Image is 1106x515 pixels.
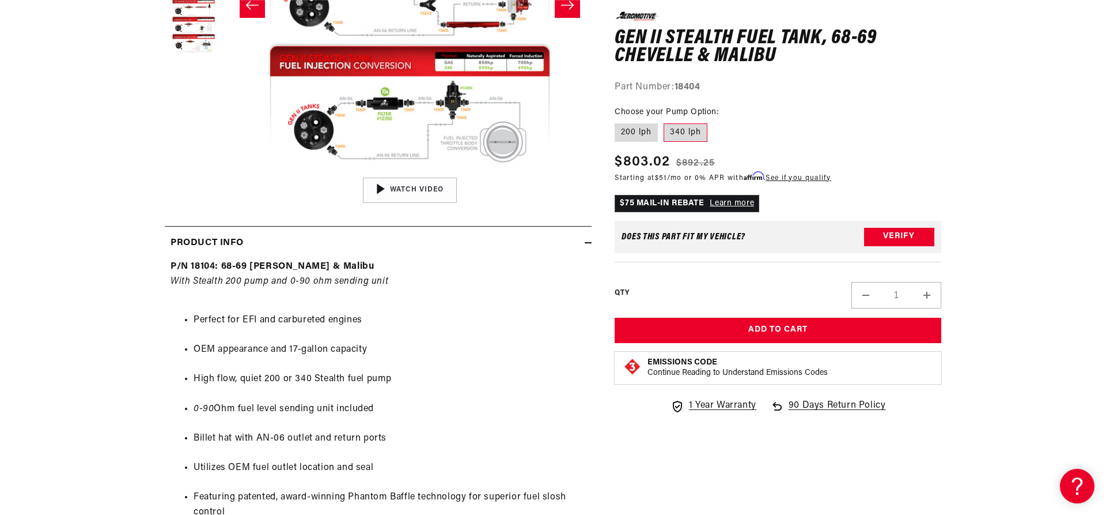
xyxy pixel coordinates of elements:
em: 0-90 [194,404,214,413]
strong: Emissions Code [647,358,717,367]
li: Ohm fuel level sending unit included [194,402,586,417]
h2: Product Info [171,236,243,251]
span: $803.02 [615,151,670,172]
a: Learn more [710,198,754,207]
button: Add to Cart [615,317,941,343]
p: $75 MAIL-IN REBATE [615,194,759,212]
strong: 18404 [675,82,700,91]
a: 1 Year Warranty [671,399,756,413]
span: $51 [655,174,667,181]
span: 1 Year Warranty [689,399,756,413]
a: 90 Days Return Policy [770,399,886,425]
h1: Gen II Stealth Fuel Tank, 68-69 Chevelle & Malibu [615,29,941,65]
a: See if you qualify - Learn more about Affirm Financing (opens in modal) [766,174,831,181]
img: Emissions code [623,358,642,376]
li: High flow, quiet 200 or 340 Stealth fuel pump [194,372,586,387]
em: With Stealth 200 pump and 0-90 ohm sending unit [171,277,388,286]
span: Affirm [744,171,764,180]
div: Does This part fit My vehicle? [622,232,745,241]
button: Emissions CodeContinue Reading to Understand Emissions Codes [647,358,828,378]
button: Verify [864,227,934,246]
div: Part Number: [615,80,941,95]
label: 340 lph [664,123,707,142]
li: Perfect for EFI and carbureted engines [194,313,586,328]
p: Starting at /mo or 0% APR with . [615,172,831,183]
li: Billet hat with AN-06 outlet and return ports [194,431,586,446]
legend: Choose your Pump Option: [615,106,719,118]
li: OEM appearance and 17-gallon capacity [194,343,586,358]
span: 90 Days Return Policy [789,399,886,425]
p: Continue Reading to Understand Emissions Codes [647,368,828,378]
label: 200 lph [615,123,658,142]
strong: P/N 18104: 68-69 [PERSON_NAME] & Malibu [171,262,374,271]
s: $892.25 [676,156,715,170]
li: Utilizes OEM fuel outlet location and seal [194,461,586,476]
summary: Product Info [165,227,592,260]
label: QTY [615,288,629,298]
